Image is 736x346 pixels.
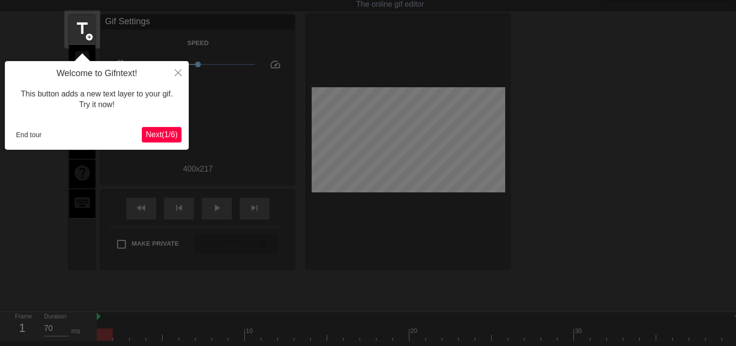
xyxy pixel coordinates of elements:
button: Next [142,127,181,142]
button: End tour [12,127,45,142]
span: Next ( 1 / 6 ) [146,130,178,139]
div: This button adds a new text layer to your gif. Try it now! [12,79,181,120]
button: Close [167,61,189,83]
h4: Welcome to Gifntext! [12,68,181,79]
